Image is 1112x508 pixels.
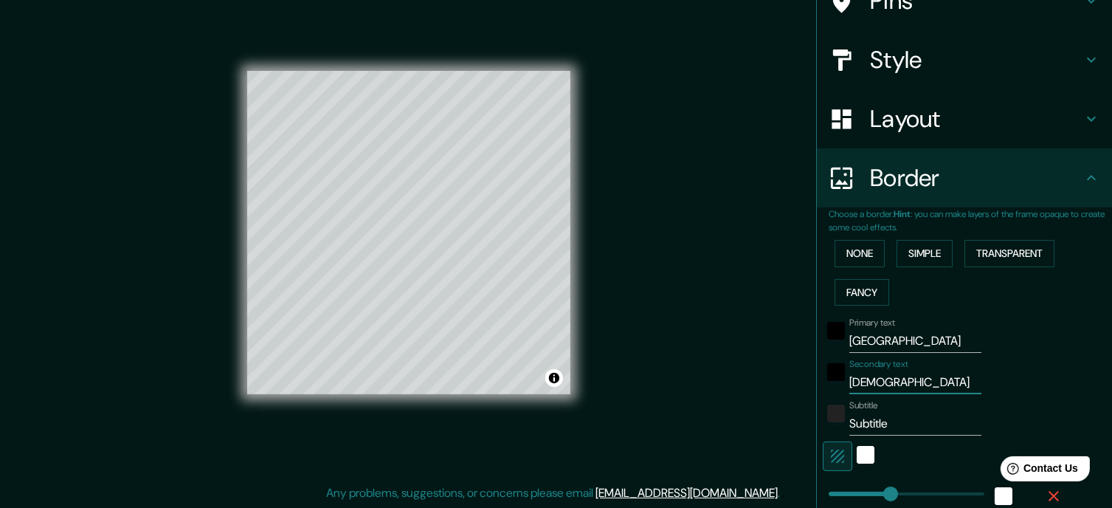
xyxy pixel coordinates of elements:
[897,240,953,267] button: Simple
[781,484,783,502] div: .
[849,358,908,371] label: Secondary text
[835,279,889,306] button: Fancy
[829,207,1112,234] p: Choose a border. : you can make layers of the frame opaque to create some cool effects.
[827,363,845,381] button: black
[827,405,845,422] button: color-222222
[894,208,911,220] b: Hint
[849,317,895,329] label: Primary text
[857,446,874,464] button: white
[995,487,1012,505] button: white
[835,240,885,267] button: None
[545,369,563,387] button: Toggle attribution
[870,104,1082,134] h4: Layout
[981,450,1096,492] iframe: Help widget launcher
[817,30,1112,89] div: Style
[783,484,786,502] div: .
[849,399,878,412] label: Subtitle
[596,485,778,501] a: [EMAIL_ADDRESS][DOMAIN_NAME]
[817,89,1112,148] div: Layout
[327,484,781,502] p: Any problems, suggestions, or concerns please email .
[817,148,1112,207] div: Border
[964,240,1054,267] button: Transparent
[870,45,1082,75] h4: Style
[870,163,1082,193] h4: Border
[827,322,845,340] button: black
